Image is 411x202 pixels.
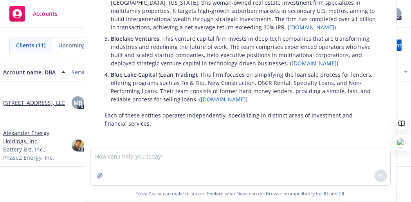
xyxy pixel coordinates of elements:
button: Service team [68,63,137,81]
a: [DOMAIN_NAME] [292,60,337,67]
a: TR [339,190,344,197]
span: MB [74,99,82,107]
span: Accounts [33,11,58,17]
span: Nova Assist can make mistakes. Explore what Nova can do: Browse prompt library for and [87,186,393,202]
span: Upcoming renewals (5) [58,41,119,49]
div: Account name, DBA [3,68,57,76]
p: : This firm focuses on simplifying the loan sale process for lenders, offering programs such as F... [111,70,376,103]
p: Each of these entities operates independently, specializing in distinct areas of investment and f... [105,111,376,128]
a: Accounts [6,3,61,25]
span: Clients (11) [16,41,45,49]
p: : This venture capital firm invests in deep tech companies that are transforming industries and r... [111,34,376,67]
div: Service team [72,68,134,76]
a: [DOMAIN_NAME] [201,96,246,103]
span: Blue Lake Capital (Loan Trading) [111,71,197,78]
a: [STREET_ADDRESS], LLC [3,99,65,107]
span: Battery-Biz, Inc.; Phase2 Energy, Inc. [3,145,65,162]
img: photo [72,139,84,151]
a: BI [323,190,328,197]
a: [DOMAIN_NAME] [289,23,334,31]
a: Alexander Energy Holdings, Inc. [3,129,65,145]
span: Bluelake Ventures [111,35,159,42]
